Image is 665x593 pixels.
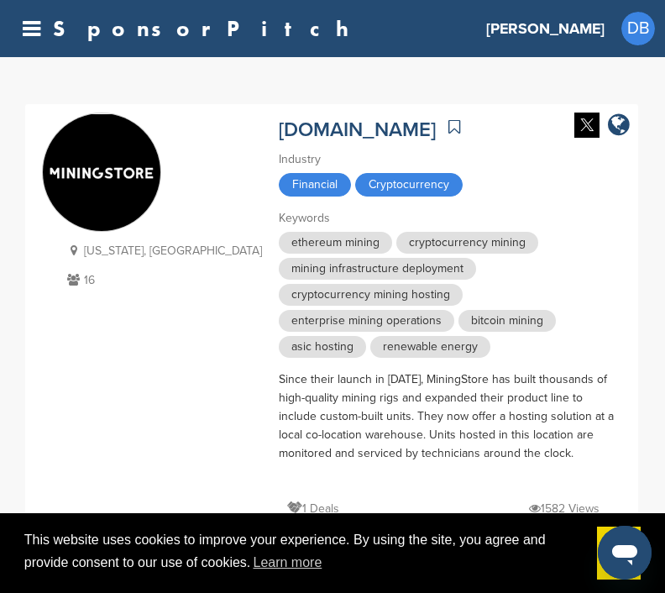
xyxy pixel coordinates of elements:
div: Keywords [279,209,621,228]
a: SponsorPitch [53,18,359,39]
img: Twitter white [574,113,600,138]
p: 1582 Views [529,498,600,519]
p: [US_STATE], [GEOGRAPHIC_DATA] [63,240,262,261]
div: Since their launch in [DATE], MiningStore has built thousands of high-quality mining rigs and exp... [279,370,621,481]
a: DB [621,12,655,45]
iframe: Button to launch messaging window [598,526,652,580]
div: Industry [279,150,621,169]
p: 1 Deals [287,498,339,519]
span: ethereum mining [279,232,392,254]
span: Financial [279,173,351,197]
span: cryptocurrency mining hosting [279,284,463,306]
span: bitcoin mining [458,310,556,332]
a: company link [608,113,630,140]
span: Cryptocurrency [355,173,463,197]
span: enterprise mining operations [279,310,454,332]
h3: [PERSON_NAME] [486,17,605,40]
span: mining infrastructure deployment [279,258,476,280]
img: Sponsorpitch & MiningStore.com [43,114,160,232]
span: asic hosting [279,336,366,358]
span: This website uses cookies to improve your experience. By using the site, you agree and provide co... [24,530,584,575]
a: dismiss cookie message [597,527,641,580]
a: learn more about cookies [250,550,324,575]
p: 16 [63,270,262,291]
a: [DOMAIN_NAME] [279,118,436,142]
span: renewable energy [370,336,490,358]
a: [PERSON_NAME] [486,10,605,47]
span: cryptocurrency mining [396,232,538,254]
